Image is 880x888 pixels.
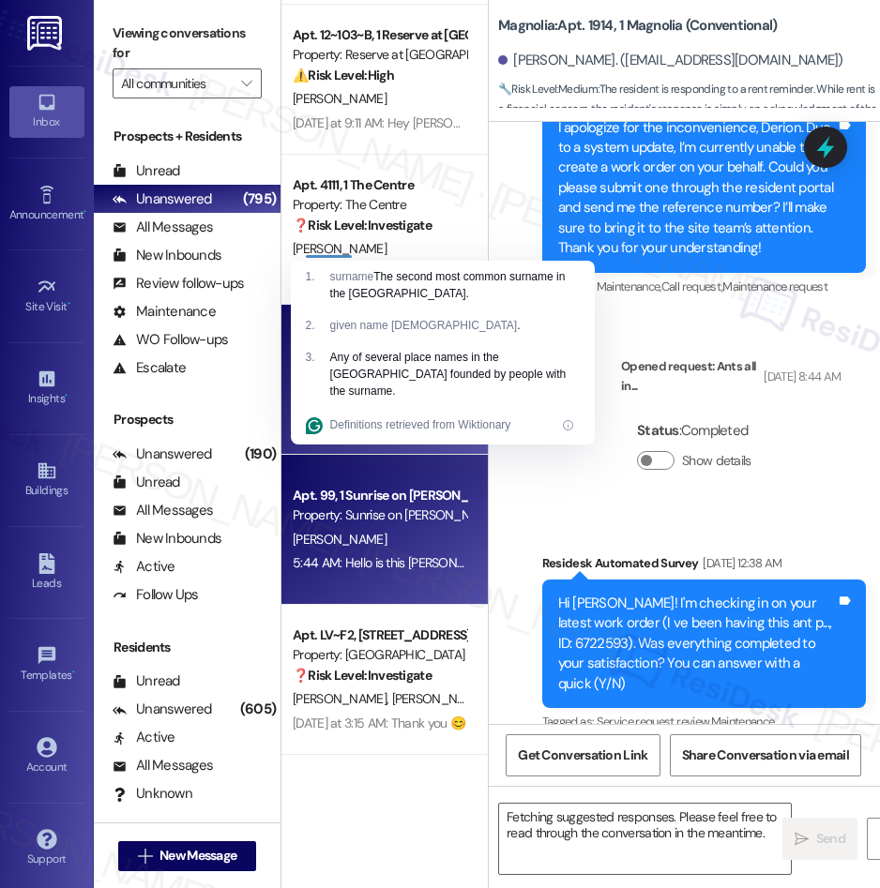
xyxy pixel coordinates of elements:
span: Get Conversation Link [518,745,647,765]
button: Get Conversation Link [506,734,660,776]
div: Active [113,557,175,577]
div: [DATE] 12:38 AM [698,553,781,573]
b: Magnolia: Apt. 1914, 1 Magnolia (Conventional) [498,16,777,36]
div: [DATE] at 3:15 AM: Thank you 😊 [293,715,465,731]
img: ResiDesk Logo [27,16,66,51]
div: Prospects + Residents [94,127,281,146]
div: Property: The Centre [293,195,466,215]
div: Unknown [113,784,192,804]
div: Tagged as: [542,708,866,735]
div: Opened request: Ants all in... [621,356,841,402]
div: Follow Ups [113,585,199,605]
div: Property: [GEOGRAPHIC_DATA] [293,645,466,665]
div: New Inbounds [113,246,221,265]
span: [PERSON_NAME] [293,90,387,107]
strong: ❓ Risk Level: Investigate [293,667,432,684]
a: Buildings [9,455,84,505]
a: Leads [9,548,84,598]
span: Maintenance [711,714,775,730]
div: Property: Reserve at [GEOGRAPHIC_DATA] [293,45,466,65]
div: Residents [94,638,281,657]
span: Service request review , [597,714,711,730]
div: Apt. 12~103~B, 1 Reserve at [GEOGRAPHIC_DATA] [293,25,466,45]
span: Call request , [661,278,723,294]
span: • [65,389,68,402]
a: Support [9,823,84,874]
a: Templates • [9,640,84,690]
a: Account [9,731,84,782]
span: [PERSON_NAME] [392,690,492,707]
div: Maintenance [113,302,216,322]
div: Review follow-ups [113,274,244,293]
span: Maintenance , [597,278,661,294]
span: [PERSON_NAME] [293,531,387,548]
span: Share Conversation via email [682,745,849,765]
span: • [72,666,75,679]
div: Unanswered [113,444,212,464]
span: • [68,297,70,310]
div: All Messages [113,501,213,520]
span: • [83,205,86,218]
i:  [241,76,251,91]
input: All communities [121,68,232,98]
a: Site Visit • [9,271,84,322]
div: Escalate [113,358,186,378]
div: Property: Sunrise on [PERSON_NAME] [293,505,466,525]
div: Unread [113,671,180,691]
button: Share Conversation via email [670,734,861,776]
div: Active [113,728,175,747]
span: [PERSON_NAME] [293,240,387,257]
div: Hi [PERSON_NAME]! I'm checking in on your latest work order (I ve been having this ant p..., ID: ... [558,594,836,694]
i:  [138,849,152,864]
i:  [795,832,809,847]
div: [DATE] 8:44 AM [759,367,841,386]
div: Unread [113,161,180,181]
div: Unanswered [113,189,212,209]
div: All Messages [113,756,213,775]
span: Maintenance request [722,278,827,294]
div: Prospects [94,410,281,429]
span: Send [816,829,845,849]
div: Apt. 4111, 1 The Centre [293,175,466,195]
div: (795) [238,185,281,214]
div: (605) [235,695,281,724]
div: All Messages [113,218,213,237]
div: Apt. 99, 1 Sunrise on [PERSON_NAME] [293,486,466,505]
div: [PERSON_NAME]. ([EMAIL_ADDRESS][DOMAIN_NAME]) [498,51,843,70]
label: Show details [682,451,751,471]
b: Status [637,421,679,440]
span: : The resident is responding to a rent reminder. While rent is a financial concern, the resident'... [498,80,880,160]
div: Apt. LV~F2, [STREET_ADDRESS] [293,625,466,645]
span: [PERSON_NAME] [293,690,392,707]
div: 5:44 AM: Hello is this [PERSON_NAME] ? [293,554,510,571]
div: Tagged as: [542,273,866,300]
div: : Completed [637,416,759,445]
label: Viewing conversations for [113,19,262,68]
div: Residesk Automated Survey [542,553,866,579]
div: Unanswered [113,700,212,719]
strong: ⚠️ Risk Level: High [293,67,394,83]
div: (190) [240,440,281,469]
a: Inbox [9,86,84,137]
div: I apologize for the inconvenience, Derion. Due to a system update, I’m currently unable to create... [558,118,836,259]
button: New Message [118,841,257,871]
span: New Message [159,846,236,865]
button: Send [782,818,857,860]
div: WO Follow-ups [113,330,228,350]
strong: ❓ Risk Level: Investigate [293,217,432,233]
div: New Inbounds [113,529,221,549]
strong: 🔧 Risk Level: Medium [498,82,598,97]
a: Insights • [9,363,84,414]
div: Unread [113,473,180,492]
